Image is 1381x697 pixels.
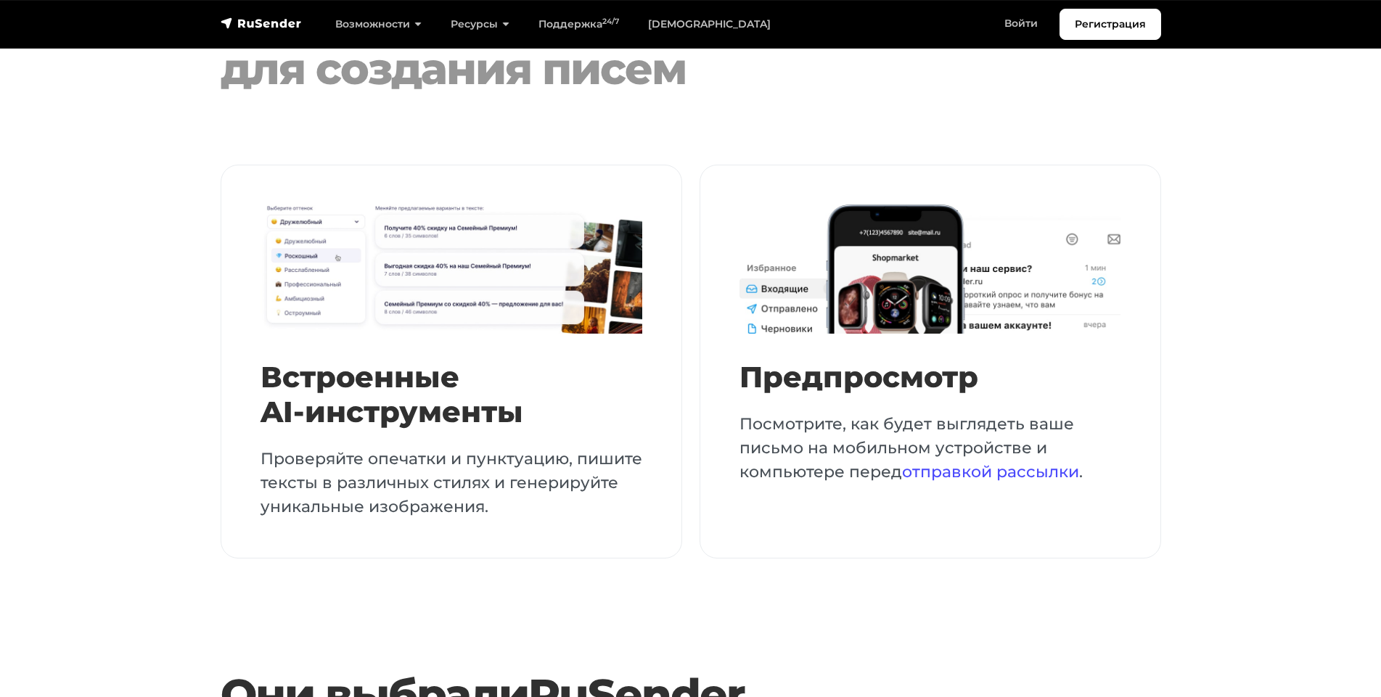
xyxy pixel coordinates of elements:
[902,462,1079,482] a: отправкой рассылки
[739,360,1121,395] h3: Предпросмотр
[321,9,436,39] a: Возможности
[739,412,1121,484] p: Посмотрите, как будет выглядеть ваше письмо на мобильном устройстве и компьютере перед .
[602,17,619,26] sup: 24/7
[221,43,1081,95] div: для создания писем
[1060,9,1161,40] a: Регистрация
[739,205,1121,334] img: card-preview.jpg
[436,9,524,39] a: Ресурсы
[634,9,785,39] a: [DEMOGRAPHIC_DATA]
[221,16,302,30] img: RuSender
[261,205,642,334] img: card-ai.jpg
[261,447,642,519] p: Проверяйте опечатки и пунктуацию, пишите тексты в различных стилях и генерируйте уникальные изобр...
[524,9,634,39] a: Поддержка24/7
[261,360,642,429] h3: Встроенные AI‑инструменты
[990,9,1052,38] a: Войти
